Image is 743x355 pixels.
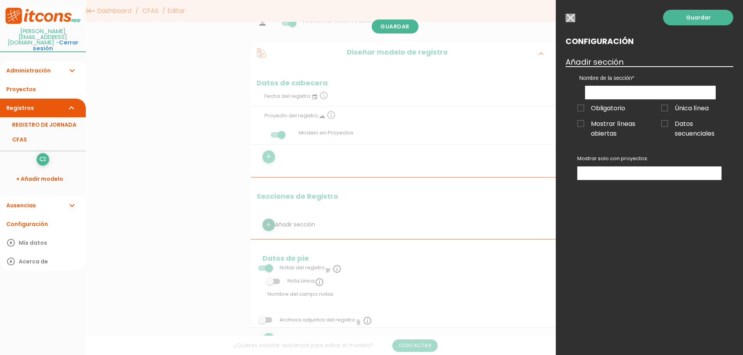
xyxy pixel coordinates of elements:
[577,155,722,162] p: Mostrar solo con proyectos:
[661,119,722,129] span: Datos secuenciales
[579,74,722,82] label: Nombre de la sección
[578,167,585,177] input: Mostrar solo con proyectos:
[577,103,625,113] span: Obligatorio
[566,37,733,46] h2: Configuración
[566,58,733,66] h3: Añadir sección
[661,103,709,113] span: Única línea
[577,119,638,129] span: Mostrar líneas abiertas
[663,10,733,25] a: Guardar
